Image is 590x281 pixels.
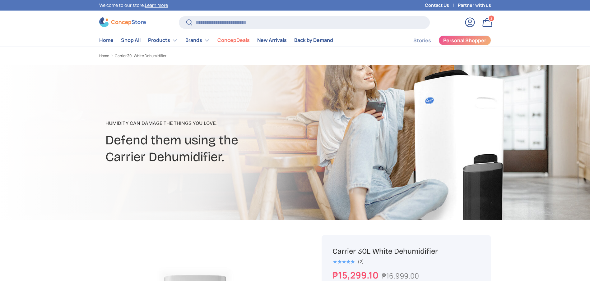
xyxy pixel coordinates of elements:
[257,34,287,46] a: New Arrivals
[148,34,178,47] a: Products
[490,16,492,20] span: 2
[382,271,419,281] s: ₱16,999.00
[121,34,141,46] a: Shop All
[99,2,168,9] p: Welcome to our store.
[425,2,458,9] a: Contact Us
[144,34,182,47] summary: Products
[99,54,109,58] a: Home
[105,120,344,127] p: Humidity can damage the things you love.
[105,132,344,165] h2: Defend them using the Carrier Dehumidifier.
[182,34,214,47] summary: Brands
[99,53,307,59] nav: Breadcrumbs
[358,259,364,264] div: (2)
[443,38,486,43] span: Personal Shopper
[99,34,333,47] nav: Primary
[294,34,333,46] a: Back by Demand
[145,2,168,8] a: Learn more
[332,259,355,265] span: ★★★★★
[439,35,491,45] a: Personal Shopper
[332,247,480,256] h1: Carrier 30L White Dehumidifier
[398,34,491,47] nav: Secondary
[413,34,431,47] a: Stories
[332,259,355,265] div: 5.0 out of 5.0 stars
[99,17,146,27] img: ConcepStore
[332,258,364,265] a: 5.0 out of 5.0 stars (2)
[185,34,210,47] a: Brands
[115,54,166,58] a: Carrier 30L White Dehumidifier
[458,2,491,9] a: Partner with us
[217,34,250,46] a: ConcepDeals
[99,34,114,46] a: Home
